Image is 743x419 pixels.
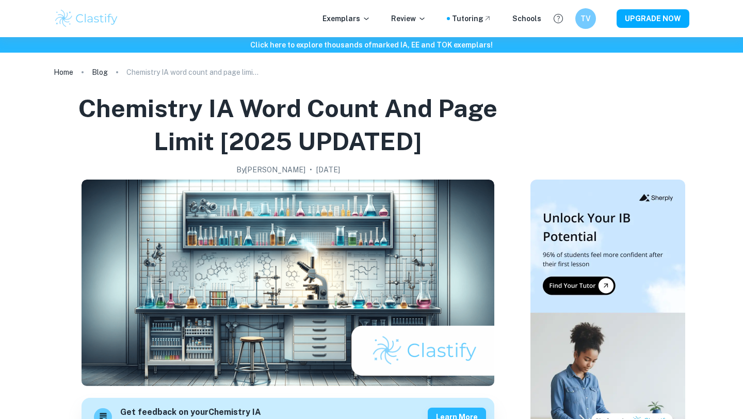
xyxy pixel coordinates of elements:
[54,65,73,79] a: Home
[550,10,567,27] button: Help and Feedback
[92,65,108,79] a: Blog
[310,164,312,175] p: •
[617,9,689,28] button: UPGRADE NOW
[120,406,261,419] h6: Get feedback on your Chemistry IA
[512,13,541,24] a: Schools
[2,39,741,51] h6: Click here to explore thousands of marked IA, EE and TOK exemplars !
[575,8,596,29] button: TV
[316,164,340,175] h2: [DATE]
[580,13,592,24] h6: TV
[322,13,370,24] p: Exemplars
[54,8,119,29] img: Clastify logo
[391,13,426,24] p: Review
[452,13,492,24] a: Tutoring
[82,180,494,386] img: Chemistry IA word count and page limit [2025 UPDATED] cover image
[236,164,305,175] h2: By [PERSON_NAME]
[126,67,261,78] p: Chemistry IA word count and page limit [2025 UPDATED]
[58,92,518,158] h1: Chemistry IA word count and page limit [2025 UPDATED]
